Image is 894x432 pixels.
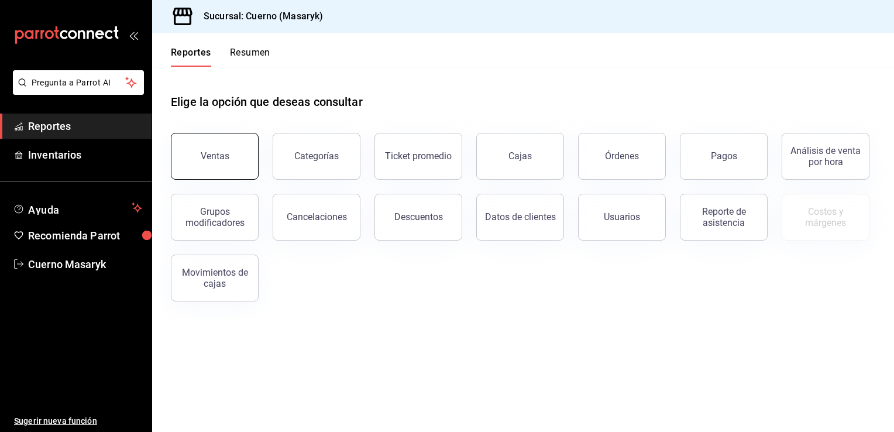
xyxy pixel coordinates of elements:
[28,118,142,134] span: Reportes
[8,85,144,97] a: Pregunta a Parrot AI
[374,133,462,180] button: Ticket promedio
[680,194,768,241] button: Reporte de asistencia
[789,145,862,167] div: Análisis de venta por hora
[230,47,270,67] button: Resumen
[201,150,229,162] div: Ventas
[578,194,666,241] button: Usuarios
[129,30,138,40] button: open_drawer_menu
[28,256,142,272] span: Cuerno Masaryk
[28,228,142,244] span: Recomienda Parrot
[476,194,564,241] button: Datos de clientes
[32,77,126,89] span: Pregunta a Parrot AI
[171,47,270,67] div: navigation tabs
[273,133,360,180] button: Categorías
[171,194,259,241] button: Grupos modificadores
[578,133,666,180] button: Órdenes
[178,267,251,289] div: Movimientos de cajas
[171,255,259,301] button: Movimientos de cajas
[789,206,862,228] div: Costos y márgenes
[194,9,323,23] h3: Sucursal: Cuerno (Masaryk)
[782,133,869,180] button: Análisis de venta por hora
[485,211,556,222] div: Datos de clientes
[394,211,443,222] div: Descuentos
[178,206,251,228] div: Grupos modificadores
[294,150,339,162] div: Categorías
[171,93,363,111] h1: Elige la opción que deseas consultar
[14,415,142,427] span: Sugerir nueva función
[711,150,737,162] div: Pagos
[508,149,532,163] div: Cajas
[605,150,639,162] div: Órdenes
[385,150,452,162] div: Ticket promedio
[171,133,259,180] button: Ventas
[28,147,142,163] span: Inventarios
[687,206,760,228] div: Reporte de asistencia
[28,201,127,215] span: Ayuda
[374,194,462,241] button: Descuentos
[13,70,144,95] button: Pregunta a Parrot AI
[680,133,768,180] button: Pagos
[476,133,564,180] a: Cajas
[287,211,347,222] div: Cancelaciones
[273,194,360,241] button: Cancelaciones
[782,194,869,241] button: Contrata inventarios para ver este reporte
[604,211,640,222] div: Usuarios
[171,47,211,67] button: Reportes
